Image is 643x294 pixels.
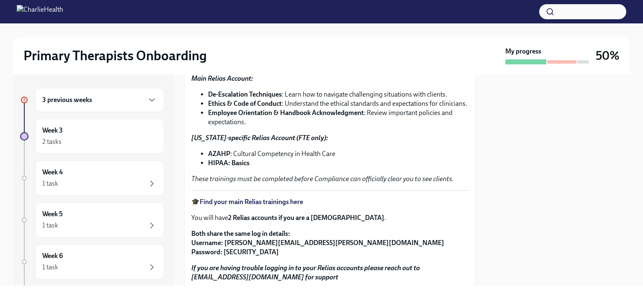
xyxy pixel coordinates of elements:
[505,47,541,56] strong: My progress
[208,108,468,127] li: : Review important policies and expectations.
[191,134,328,142] strong: [US_STATE]-specific Relias Account (FTE only):
[20,244,164,279] a: Week 61 task
[42,210,63,219] h6: Week 5
[191,264,420,281] strong: If you are having trouble logging in to your Relias accounts please reach out to [EMAIL_ADDRESS][...
[191,213,468,222] p: You will have .
[191,197,468,207] p: 🎓
[596,48,620,63] h3: 50%
[42,126,63,135] h6: Week 3
[20,119,164,154] a: Week 32 tasks
[208,100,282,107] strong: Ethics & Code of Conduct
[42,179,58,188] div: 1 task
[200,198,303,206] a: Find your main Relias trainings here
[20,161,164,196] a: Week 41 task
[23,47,207,64] h2: Primary Therapists Onboarding
[208,109,364,117] strong: Employee Orientation & Handbook Acknowledgment
[208,90,468,99] li: : Learn how to navigate challenging situations with clients.
[17,5,63,18] img: CharlieHealth
[208,99,468,108] li: : Understand the ethical standards and expectations for clinicians.
[42,168,63,177] h6: Week 4
[42,95,92,105] h6: 3 previous weeks
[228,214,384,222] strong: 2 Relias accounts if you are a [DEMOGRAPHIC_DATA]
[208,149,468,159] li: : Cultural Competency in Health Care
[20,202,164,238] a: Week 51 task
[208,150,230,158] strong: AZAHP
[42,221,58,230] div: 1 task
[208,159,249,167] strong: HIPAA: Basics
[42,251,63,261] h6: Week 6
[191,175,454,183] em: These trainings must be completed before Compliance can officially clear you to see clients.
[191,74,253,82] strong: Main Relias Account:
[191,230,444,256] strong: Both share the same log in details: Username: [PERSON_NAME][EMAIL_ADDRESS][PERSON_NAME][DOMAIN_NA...
[42,137,62,146] div: 2 tasks
[42,263,58,272] div: 1 task
[35,88,164,112] div: 3 previous weeks
[208,90,282,98] strong: De-Escalation Techniques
